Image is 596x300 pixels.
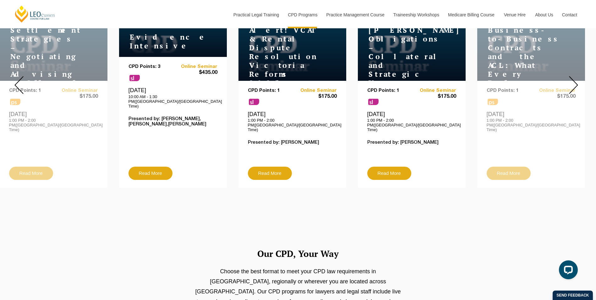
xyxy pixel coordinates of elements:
a: Online Seminar [292,88,337,93]
p: Presented by: [PERSON_NAME],[PERSON_NAME],[PERSON_NAME] [128,116,217,127]
a: Traineeship Workshops [389,1,443,28]
span: sl [129,75,140,81]
a: Online Seminar [173,64,217,69]
h2: Our CPD, Your Way [119,246,477,261]
a: Medicare Billing Course [443,1,499,28]
a: Online Seminar [412,88,456,93]
span: sl [249,99,259,105]
p: CPD Points: 3 [128,64,173,69]
p: 1:00 PM - 2:00 PM([GEOGRAPHIC_DATA]/[GEOGRAPHIC_DATA] Time) [248,118,337,132]
a: Read More [367,167,411,180]
a: Venue Hire [499,1,530,28]
span: $435.00 [173,69,217,76]
a: Practice Management Course [322,1,389,28]
div: [DATE] [248,111,337,132]
h4: Alert! VCAT & Rental Dispute Resolution Victoria Reforms 2025 [244,26,322,87]
p: Presented by: [PERSON_NAME] [367,140,456,145]
a: Contact [557,1,582,28]
h4: Evidence Intensive [124,33,203,50]
img: Prev [14,76,24,94]
h4: [PERSON_NAME] Obligations – Collateral and Strategic Uses [363,26,442,87]
p: 10:00 AM - 1:30 PM([GEOGRAPHIC_DATA]/[GEOGRAPHIC_DATA] Time) [128,94,217,108]
img: Next [569,76,578,94]
p: 1:00 PM - 2:00 PM([GEOGRAPHIC_DATA]/[GEOGRAPHIC_DATA] Time) [367,118,456,132]
a: About Us [530,1,557,28]
a: Read More [248,167,292,180]
p: CPD Points: 1 [367,88,412,93]
p: Presented by: [PERSON_NAME] [248,140,337,145]
span: sl [368,99,379,105]
span: $175.00 [412,93,456,100]
a: CPD Programs [283,1,321,28]
iframe: LiveChat chat widget [554,258,580,284]
span: $175.00 [292,93,337,100]
div: [DATE] [367,111,456,132]
p: CPD Points: 1 [248,88,293,93]
div: [DATE] [128,87,217,108]
a: [PERSON_NAME] Centre for Law [14,5,56,23]
a: Practical Legal Training [229,1,283,28]
a: Read More [128,167,172,180]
